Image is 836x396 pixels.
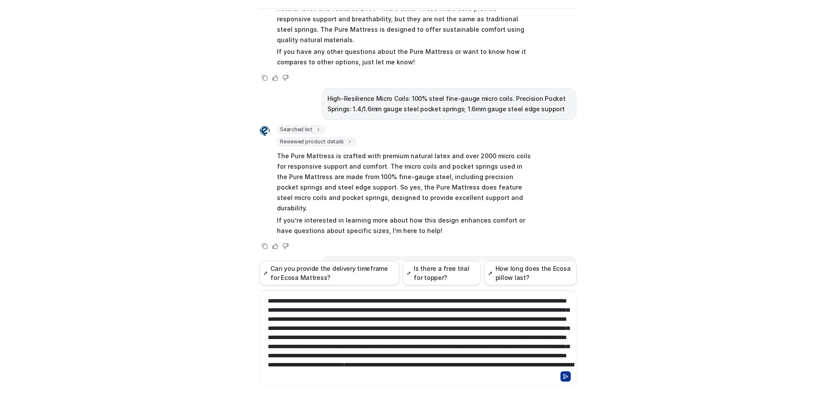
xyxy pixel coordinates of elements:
[260,261,399,285] button: Can you provide the delivery timeframe for Ecosa Mattress?
[277,137,356,146] span: Reviewed product details
[484,261,576,285] button: How long does the Ecosa pillow last?
[277,215,532,236] p: If you’re interested in learning more about how this design enhances comfort or have questions ab...
[260,126,270,136] img: Widget
[277,47,532,67] p: If you have any other questions about the Pure Mattress or want to know how it compares to other ...
[403,261,481,285] button: Is there a free trial for topper?
[277,125,325,134] span: Searched list
[277,151,532,213] p: The Pure Mattress is crafted with premium natural latex and over 2000 micro coils for responsive ...
[327,93,571,114] p: High-Resilience Micro Coils: 100% steel fine-gauge micro coils. Precision Pocket Springs: 1.4/1.6...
